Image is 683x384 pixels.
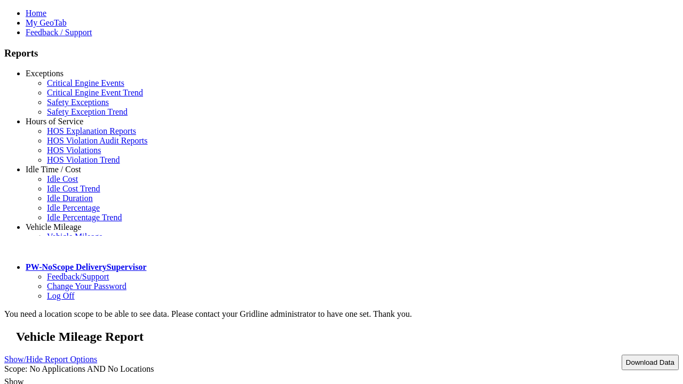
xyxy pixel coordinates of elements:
[26,262,146,271] a: PW-NoScope DeliverySupervisor
[47,88,143,97] a: Critical Engine Event Trend
[622,355,679,370] button: Download Data
[26,9,46,18] a: Home
[47,184,100,193] a: Idle Cost Trend
[47,126,136,135] a: HOS Explanation Reports
[47,213,122,222] a: Idle Percentage Trend
[26,18,67,27] a: My GeoTab
[4,47,679,59] h3: Reports
[47,194,93,203] a: Idle Duration
[4,364,154,373] span: Scope: No Applications AND No Locations
[26,222,81,231] a: Vehicle Mileage
[4,352,97,366] a: Show/Hide Report Options
[26,165,81,174] a: Idle Time / Cost
[47,136,148,145] a: HOS Violation Audit Reports
[47,282,126,291] a: Change Your Password
[16,330,679,344] h2: Vehicle Mileage Report
[47,146,101,155] a: HOS Violations
[47,107,128,116] a: Safety Exception Trend
[4,309,679,319] div: You need a location scope to be able to see data. Please contact your Gridline administrator to h...
[26,117,83,126] a: Hours of Service
[47,203,100,212] a: Idle Percentage
[47,98,109,107] a: Safety Exceptions
[47,272,109,281] a: Feedback/Support
[47,291,75,300] a: Log Off
[26,69,63,78] a: Exceptions
[47,232,102,241] a: Vehicle Mileage
[47,174,78,183] a: Idle Cost
[47,78,124,87] a: Critical Engine Events
[47,155,120,164] a: HOS Violation Trend
[26,28,92,37] a: Feedback / Support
